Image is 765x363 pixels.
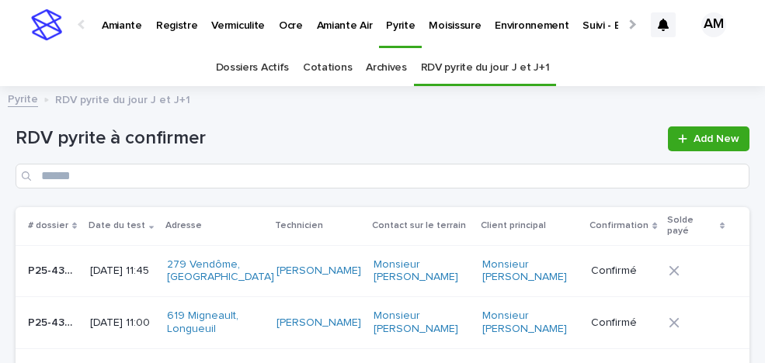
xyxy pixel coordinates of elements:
[591,316,655,330] p: Confirmé
[667,212,716,240] p: Solde payé
[421,50,550,86] a: RDV pyrite du jour J et J+1
[28,313,81,330] p: P25-4378
[374,309,471,336] a: Monsieur [PERSON_NAME]
[28,261,81,278] p: P25-4379
[216,50,289,86] a: Dossiers Actifs
[589,217,649,234] p: Confirmation
[694,133,739,144] span: Add New
[276,316,361,330] a: [PERSON_NAME]
[16,127,659,150] h1: RDV pyrite à confirmer
[16,164,749,188] input: Search
[31,9,62,40] img: stacker-logo-s-only.png
[90,264,154,278] p: [DATE] 11:45
[167,309,264,336] a: 619 Migneault, Longueuil
[482,309,579,336] a: Monsieur [PERSON_NAME]
[28,217,68,234] p: # dossier
[275,217,323,234] p: Technicien
[90,316,154,330] p: [DATE] 11:00
[591,264,655,278] p: Confirmé
[374,258,471,285] a: Monsieur [PERSON_NAME]
[366,50,407,86] a: Archives
[167,258,274,285] a: 279 Vendôme, [GEOGRAPHIC_DATA]
[276,264,361,278] a: [PERSON_NAME]
[55,90,190,107] p: RDV pyrite du jour J et J+1
[482,258,579,285] a: Monsieur [PERSON_NAME]
[16,297,749,349] tr: P25-4378P25-4378 [DATE] 11:00619 Migneault, Longueuil [PERSON_NAME] Monsieur [PERSON_NAME] Monsie...
[372,217,466,234] p: Contact sur le terrain
[8,89,38,107] a: Pyrite
[303,50,352,86] a: Cotations
[481,217,546,234] p: Client principal
[165,217,202,234] p: Adresse
[89,217,145,234] p: Date du test
[701,12,726,37] div: AM
[16,245,749,297] tr: P25-4379P25-4379 [DATE] 11:45279 Vendôme, [GEOGRAPHIC_DATA] [PERSON_NAME] Monsieur [PERSON_NAME] ...
[668,126,749,151] a: Add New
